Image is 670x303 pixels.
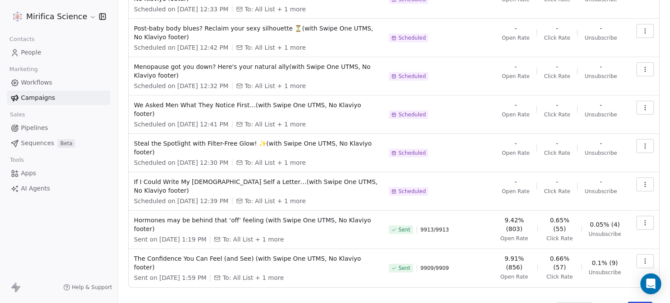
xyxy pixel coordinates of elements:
span: Open Rate [502,73,530,80]
span: - [600,139,602,148]
span: Click Rate [547,273,573,280]
span: - [600,101,602,109]
span: Open Rate [502,150,530,157]
span: Contacts [6,33,38,46]
span: 0.05% (4) [590,220,620,229]
span: Sales [6,108,29,121]
span: Scheduled on [DATE] 12:39 PM [134,197,229,205]
span: Beta [58,139,75,148]
span: - [556,101,558,109]
a: People [7,45,110,60]
span: To: All List + 1 more [245,158,306,167]
span: Sequences [21,139,54,148]
span: 9909 / 9909 [420,265,449,272]
span: To: All List + 1 more [245,120,306,129]
span: The Confidence You Can Feel (and See) (with Swipe One UTMS, No Klaviyo footer) [134,254,378,272]
a: SequencesBeta [7,136,110,150]
span: Click Rate [547,235,573,242]
span: Scheduled on [DATE] 12:41 PM [134,120,229,129]
span: Click Rate [544,34,570,41]
span: Help & Support [72,284,112,291]
button: Mirifica Science [10,9,93,24]
a: Workflows [7,75,110,90]
span: Campaigns [21,93,55,102]
span: - [556,62,558,71]
span: To: All List + 1 more [222,235,284,244]
span: Scheduled [398,73,426,80]
span: - [556,139,558,148]
span: Scheduled [398,111,426,118]
span: Mirifica Science [26,11,87,22]
span: To: All List + 1 more [245,197,306,205]
span: 9.91% (856) [498,254,530,272]
span: To: All List + 1 more [245,43,306,52]
span: Scheduled [398,188,426,195]
span: - [600,177,602,186]
span: Click Rate [544,188,570,195]
span: Apps [21,169,36,178]
span: Open Rate [502,34,530,41]
span: We Asked Men What They Notice First…(with Swipe One UTMS, No Klaviyo footer) [134,101,378,118]
a: Pipelines [7,121,110,135]
span: Post-baby body blues? Reclaim your sexy silhouette ⏳(with Swipe One UTMS, No Klaviyo footer) [134,24,378,41]
span: Unsubscribe [589,231,621,238]
span: 0.65% (55) [545,216,574,233]
span: Click Rate [544,150,570,157]
span: Open Rate [500,235,528,242]
span: Scheduled on [DATE] 12:42 PM [134,43,229,52]
a: Help & Support [63,284,112,291]
span: 0.1% (9) [592,259,618,267]
span: Steal the Spotlight with Filter-Free Glow! ✨(with Swipe One UTMS, No Klaviyo footer) [134,139,378,157]
span: Marketing [6,63,41,76]
span: Unsubscribe [585,150,617,157]
a: AI Agents [7,181,110,196]
span: Click Rate [544,111,570,118]
span: Hormones may be behind that ‘off’ feeling (with Swipe One UTMS, No Klaviyo footer) [134,216,378,233]
span: - [515,24,517,33]
span: Pipelines [21,123,48,133]
span: Unsubscribe [585,34,617,41]
span: Sent [398,226,410,233]
span: - [515,139,517,148]
span: Tools [6,153,27,167]
span: Unsubscribe [585,111,617,118]
span: Scheduled on [DATE] 12:32 PM [134,82,229,90]
span: Click Rate [544,73,570,80]
div: Open Intercom Messenger [640,273,661,294]
span: To: All List + 1 more [245,5,306,14]
img: MIRIFICA%20science_logo_icon-big.png [12,11,23,22]
span: Scheduled on [DATE] 12:30 PM [134,158,229,167]
span: - [600,62,602,71]
span: Scheduled [398,150,426,157]
span: Open Rate [500,273,528,280]
span: - [515,101,517,109]
span: Unsubscribe [585,73,617,80]
span: 9913 / 9913 [420,226,449,233]
span: To: All List + 1 more [245,82,306,90]
span: 9.42% (803) [498,216,530,233]
span: Unsubscribe [589,269,621,276]
span: - [515,177,517,186]
span: Menopause got you down? Here's your natural ally(with Swipe One UTMS, No Klaviyo footer) [134,62,378,80]
span: People [21,48,41,57]
span: To: All List + 1 more [222,273,284,282]
span: 0.66% (57) [545,254,574,272]
span: Unsubscribe [585,188,617,195]
span: Scheduled [398,34,426,41]
span: - [556,177,558,186]
span: Open Rate [502,188,530,195]
a: Apps [7,166,110,180]
span: - [556,24,558,33]
span: Open Rate [502,111,530,118]
span: Sent [398,265,410,272]
span: Workflows [21,78,52,87]
a: Campaigns [7,91,110,105]
span: If I Could Write My [DEMOGRAPHIC_DATA] Self a Letter…(with Swipe One UTMS, No Klaviyo footer) [134,177,378,195]
span: Sent on [DATE] 1:59 PM [134,273,206,282]
span: Sent on [DATE] 1:19 PM [134,235,206,244]
span: Scheduled on [DATE] 12:33 PM [134,5,229,14]
span: AI Agents [21,184,50,193]
span: - [600,24,602,33]
span: - [515,62,517,71]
